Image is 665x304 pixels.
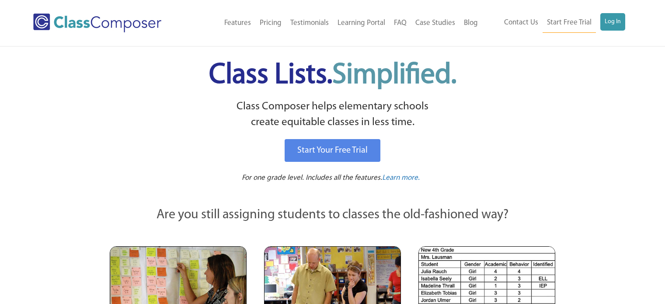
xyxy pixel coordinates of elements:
a: Log In [600,13,625,31]
nav: Header Menu [189,14,482,33]
a: Learn more. [382,173,420,184]
p: Are you still assigning students to classes the old-fashioned way? [110,206,556,225]
a: Start Your Free Trial [285,139,380,162]
a: FAQ [390,14,411,33]
a: Case Studies [411,14,460,33]
a: Testimonials [286,14,333,33]
a: Features [220,14,255,33]
img: Class Composer [33,14,161,32]
span: Learn more. [382,174,420,182]
span: For one grade level. Includes all the features. [242,174,382,182]
nav: Header Menu [482,13,625,33]
span: Simplified. [332,61,456,90]
span: Start Your Free Trial [297,146,368,155]
a: Start Free Trial [543,13,596,33]
a: Learning Portal [333,14,390,33]
a: Contact Us [500,13,543,32]
a: Pricing [255,14,286,33]
a: Blog [460,14,482,33]
p: Class Composer helps elementary schools create equitable classes in less time. [108,99,557,131]
span: Class Lists. [209,61,456,90]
